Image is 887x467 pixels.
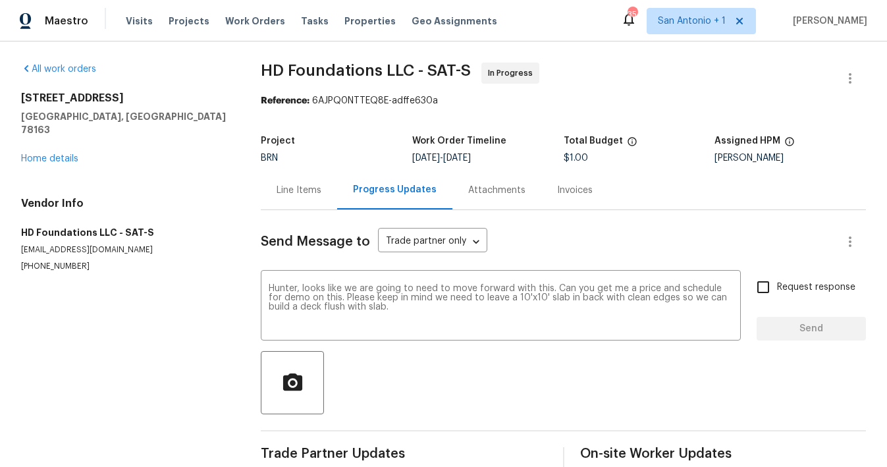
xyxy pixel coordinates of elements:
[261,96,309,105] b: Reference:
[301,16,329,26] span: Tasks
[261,63,471,78] span: HD Foundations LLC - SAT-S
[21,154,78,163] a: Home details
[443,153,471,163] span: [DATE]
[21,65,96,74] a: All work orders
[488,67,538,80] span: In Progress
[261,447,547,460] span: Trade Partner Updates
[21,244,229,256] p: [EMAIL_ADDRESS][DOMAIN_NAME]
[225,14,285,28] span: Work Orders
[777,281,855,294] span: Request response
[564,136,623,146] h5: Total Budget
[412,153,440,163] span: [DATE]
[628,8,637,21] div: 35
[261,136,295,146] h5: Project
[21,92,229,105] h2: [STREET_ADDRESS]
[45,14,88,28] span: Maestro
[21,110,229,136] h5: [GEOGRAPHIC_DATA], [GEOGRAPHIC_DATA] 78163
[378,231,487,253] div: Trade partner only
[21,261,229,272] p: [PHONE_NUMBER]
[21,197,229,210] h4: Vendor Info
[784,136,795,153] span: The hpm assigned to this work order.
[714,136,780,146] h5: Assigned HPM
[261,94,866,107] div: 6AJPQ0NTTEQ8E-adffe630a
[714,153,866,163] div: [PERSON_NAME]
[627,136,637,153] span: The total cost of line items that have been proposed by Opendoor. This sum includes line items th...
[412,136,506,146] h5: Work Order Timeline
[261,235,370,248] span: Send Message to
[658,14,726,28] span: San Antonio + 1
[564,153,588,163] span: $1.00
[21,226,229,239] h5: HD Foundations LLC - SAT-S
[344,14,396,28] span: Properties
[269,284,733,330] textarea: Hunter, looks like we are going to need to move forward with this. Can you get me a price and sch...
[126,14,153,28] span: Visits
[468,184,525,197] div: Attachments
[412,14,497,28] span: Geo Assignments
[412,153,471,163] span: -
[788,14,867,28] span: [PERSON_NAME]
[261,153,278,163] span: BRN
[169,14,209,28] span: Projects
[580,447,867,460] span: On-site Worker Updates
[277,184,321,197] div: Line Items
[353,183,437,196] div: Progress Updates
[557,184,593,197] div: Invoices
